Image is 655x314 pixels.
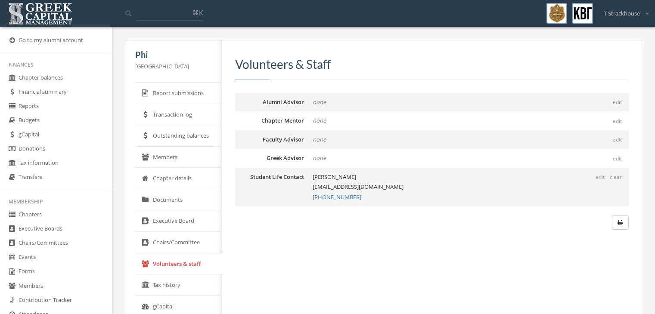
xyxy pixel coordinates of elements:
button: edit [593,172,607,182]
button: edit [610,98,624,107]
a: Executive Board [135,210,222,232]
h3: Volunteers & Staff [235,58,629,71]
span: T Strackhouse [604,9,640,18]
a: Documents [135,189,222,211]
em: none [313,154,326,162]
button: clear [607,172,624,182]
div: [PERSON_NAME] [EMAIL_ADDRESS][DOMAIN_NAME] [313,172,629,202]
em: none [313,98,326,106]
a: Volunteers & staff [135,253,222,275]
dt: Chapter Mentor [235,116,304,125]
a: Outstanding balances [135,125,222,147]
a: Members [135,147,222,168]
button: edit [610,117,624,126]
h5: Phi [135,50,212,59]
em: none [313,117,326,124]
dt: Greek Advisor [235,153,304,162]
dt: Alumni Advisor [235,97,304,106]
button: edit [610,154,624,163]
a: Transaction log [135,104,222,126]
button: edit [610,135,624,145]
a: Chapter details [135,168,222,189]
a: Report submissions [135,83,222,104]
dt: Faculty Advisor [235,135,304,144]
div: T Strackhouse [598,3,649,18]
a: Tax history [135,274,222,296]
em: none [313,135,326,143]
dt: Student Life Contact [235,172,304,181]
span: ⌘K [192,8,203,17]
a: Chairs/Committee [135,232,222,253]
p: [GEOGRAPHIC_DATA] [135,62,212,71]
a: [PHONE_NUMBER] [313,193,361,201]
